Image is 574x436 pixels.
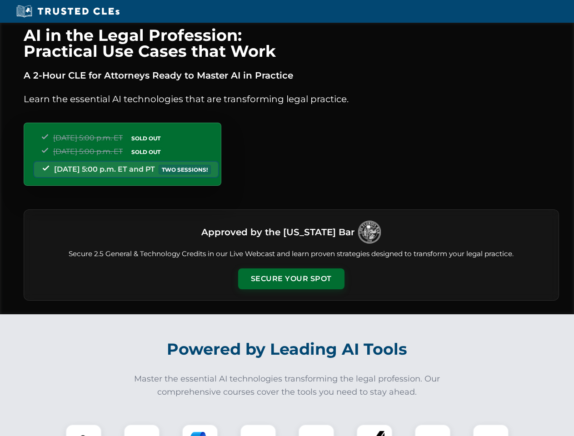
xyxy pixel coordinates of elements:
span: SOLD OUT [128,134,164,143]
h3: Approved by the [US_STATE] Bar [201,224,354,240]
p: A 2-Hour CLE for Attorneys Ready to Master AI in Practice [24,68,559,83]
span: [DATE] 5:00 p.m. ET [53,134,123,142]
p: Master the essential AI technologies transforming the legal profession. Our comprehensive courses... [128,372,446,399]
img: Logo [358,221,381,243]
h1: AI in the Legal Profession: Practical Use Cases that Work [24,27,559,59]
button: Secure Your Spot [238,268,344,289]
img: Trusted CLEs [14,5,122,18]
h2: Powered by Leading AI Tools [35,333,539,365]
span: SOLD OUT [128,147,164,157]
p: Secure 2.5 General & Technology Credits in our Live Webcast and learn proven strategies designed ... [35,249,548,259]
span: [DATE] 5:00 p.m. ET [53,147,123,156]
p: Learn the essential AI technologies that are transforming legal practice. [24,92,559,106]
